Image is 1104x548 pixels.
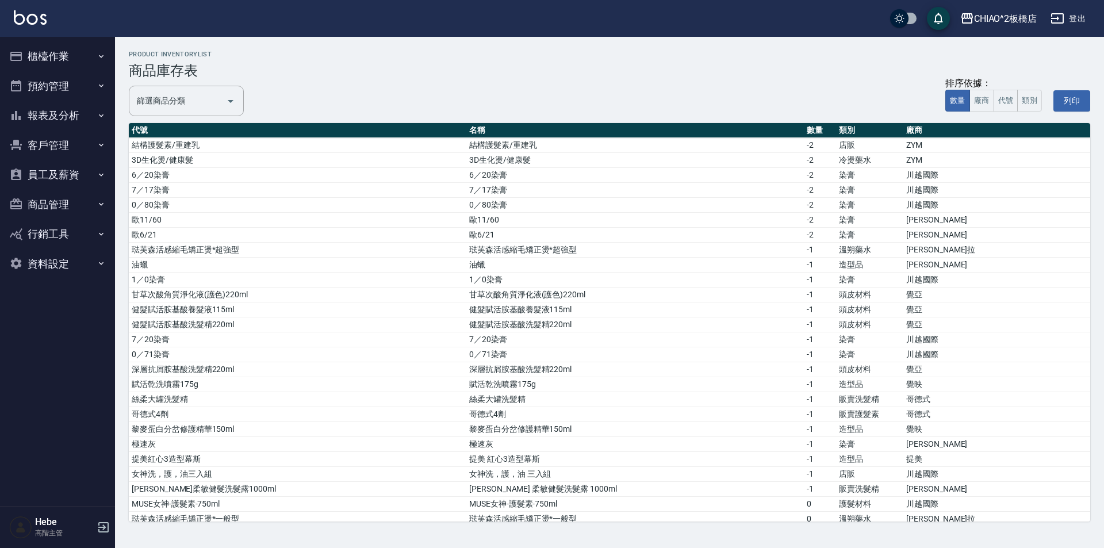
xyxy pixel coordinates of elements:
[836,138,903,153] td: 店販
[466,377,804,392] td: 賦活乾洗噴霧175g
[903,258,1090,273] td: [PERSON_NAME]
[129,258,466,273] td: 油蠟
[466,317,804,332] td: 健髮賦活胺基酸洗髮精220ml
[1053,90,1090,112] button: 列印
[836,407,903,422] td: 販賣護髮素
[129,377,466,392] td: 賦活乾洗噴霧175g
[129,332,466,347] td: 7／20染膏
[836,302,903,317] td: 頭皮材料
[129,213,466,228] td: 歐11/60
[836,422,903,437] td: 造型品
[466,512,804,527] td: 琺芙森活感縮毛矯正燙*一般型
[221,92,240,110] button: Open
[129,362,466,377] td: 深層抗屑胺基酸洗髮精220ml
[945,90,970,112] button: 數量
[5,249,110,279] button: 資料設定
[804,288,836,302] td: -1
[804,302,836,317] td: -1
[804,512,836,527] td: 0
[903,288,1090,302] td: 覺亞
[1017,90,1042,112] button: 類別
[903,467,1090,482] td: 川越國際
[804,317,836,332] td: -1
[5,160,110,190] button: 員工及薪資
[129,437,466,452] td: 極速灰
[836,467,903,482] td: 店販
[5,41,110,71] button: 櫃檯作業
[129,512,466,527] td: 琺芙森活感縮毛矯正燙*一般型
[903,377,1090,392] td: 覺映
[129,198,466,213] td: 0／80染膏
[129,302,466,317] td: 健髮賦活胺基酸養髮液115ml
[5,131,110,160] button: 客戶管理
[804,213,836,228] td: -2
[836,362,903,377] td: 頭皮材料
[466,198,804,213] td: 0／80染膏
[804,183,836,198] td: -2
[466,347,804,362] td: 0／71染膏
[129,452,466,467] td: 提美紅心3造型幕斯
[466,332,804,347] td: 7／20染膏
[129,51,1090,58] h2: product inventoryList
[466,183,804,198] td: 7／17染膏
[836,153,903,168] td: 冷燙藥水
[804,347,836,362] td: -1
[804,153,836,168] td: -2
[804,362,836,377] td: -1
[466,258,804,273] td: 油蠟
[129,63,1090,79] h3: 商品庫存表
[129,168,466,183] td: 6／20染膏
[129,273,466,288] td: 1／0染膏
[466,482,804,497] td: [PERSON_NAME] 柔敏健髮洗髮露 1000ml
[836,183,903,198] td: 染膏
[129,228,466,243] td: 歐6/21
[134,91,221,111] input: 分類名稱
[129,183,466,198] td: 7／17染膏
[129,243,466,258] td: 琺芙森活感縮毛矯正燙*超強型
[836,317,903,332] td: 頭皮材料
[804,258,836,273] td: -1
[903,452,1090,467] td: 提美
[466,243,804,258] td: 琺芙森活感縮毛矯正燙*超強型
[129,138,466,153] td: 結構護髮素/重建乳
[129,467,466,482] td: 女神洗，護，油三入組
[903,347,1090,362] td: 川越國際
[129,482,466,497] td: [PERSON_NAME]柔敏健髮洗髮露1000ml
[836,377,903,392] td: 造型品
[956,7,1042,30] button: CHIAO^2板橋店
[836,512,903,527] td: 溫朔藥水
[903,123,1090,138] th: 廠商
[129,288,466,302] td: 甘草次酸角質淨化液(護色)220ml
[466,288,804,302] td: 甘草次酸角質淨化液(護色)220ml
[466,302,804,317] td: 健髮賦活胺基酸養髮液115ml
[804,228,836,243] td: -2
[836,452,903,467] td: 造型品
[903,213,1090,228] td: [PERSON_NAME]
[5,71,110,101] button: 預約管理
[903,422,1090,437] td: 覺映
[14,10,47,25] img: Logo
[466,392,804,407] td: 絲柔大罐洗髮精
[903,437,1090,452] td: [PERSON_NAME]
[836,437,903,452] td: 染膏
[129,123,466,138] th: 代號
[466,437,804,452] td: 極速灰
[804,198,836,213] td: -2
[903,392,1090,407] td: 哥德式
[903,482,1090,497] td: [PERSON_NAME]
[129,422,466,437] td: 黎麥蛋白分岔修護精華150ml
[836,198,903,213] td: 染膏
[5,190,110,220] button: 商品管理
[466,407,804,422] td: 哥德式4劑
[5,219,110,249] button: 行銷工具
[129,392,466,407] td: 絲柔大罐洗髮精
[466,467,804,482] td: 女神洗，護，油 三入組
[836,273,903,288] td: 染膏
[129,347,466,362] td: 0／71染膏
[35,516,94,528] h5: Hebe
[836,243,903,258] td: 溫朔藥水
[129,153,466,168] td: 3D生化燙/健康髮
[969,90,994,112] button: 廠商
[903,362,1090,377] td: 覺亞
[1046,8,1090,29] button: 登出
